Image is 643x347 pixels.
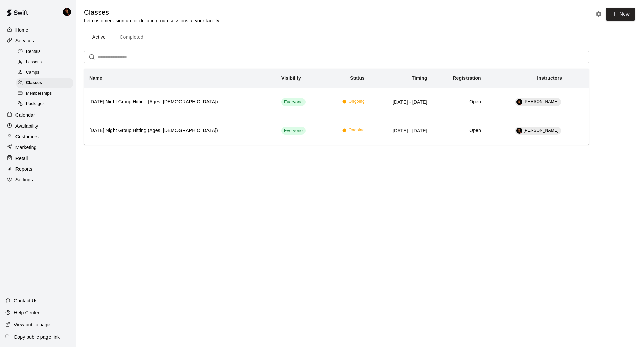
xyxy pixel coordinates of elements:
[63,8,71,16] img: Chris McFarland
[16,78,73,88] div: Classes
[370,116,433,145] td: [DATE] - [DATE]
[15,133,39,140] p: Customers
[453,75,481,81] b: Registration
[281,127,306,135] div: This service is visible to all of your customers
[26,48,41,55] span: Rentals
[15,37,34,44] p: Services
[84,8,220,17] h5: Classes
[438,127,481,134] h6: Open
[114,29,149,45] button: Completed
[15,112,35,118] p: Calendar
[16,46,76,57] a: Rentals
[89,127,270,134] h6: [DATE] Night Group Hitting (Ages: [DEMOGRAPHIC_DATA])
[14,321,50,328] p: View public page
[26,101,45,107] span: Packages
[15,176,33,183] p: Settings
[5,110,70,120] a: Calendar
[524,99,559,104] span: [PERSON_NAME]
[89,98,270,106] h6: [DATE] Night Group Hitting (Ages: [DEMOGRAPHIC_DATA])
[62,5,76,19] div: Chris McFarland
[281,98,306,106] div: This service is visible to all of your customers
[281,128,306,134] span: Everyone
[26,80,42,86] span: Classes
[84,29,114,45] button: Active
[16,68,76,78] a: Camps
[281,99,306,105] span: Everyone
[5,153,70,163] a: Retail
[16,58,73,67] div: Lessons
[26,90,52,97] span: Memberships
[16,89,76,99] a: Memberships
[16,99,76,109] a: Packages
[349,98,365,105] span: Ongoing
[281,75,301,81] b: Visibility
[524,128,559,133] span: [PERSON_NAME]
[89,75,102,81] b: Name
[516,128,522,134] img: Chris McFarland
[5,132,70,142] a: Customers
[370,88,433,116] td: [DATE] - [DATE]
[14,309,39,316] p: Help Center
[84,69,589,145] table: simple table
[16,47,73,57] div: Rentals
[516,99,522,105] img: Chris McFarland
[15,27,28,33] p: Home
[15,123,38,129] p: Availability
[15,144,37,151] p: Marketing
[350,75,365,81] b: Status
[26,69,39,76] span: Camps
[412,75,427,81] b: Timing
[5,121,70,131] a: Availability
[26,59,42,66] span: Lessons
[5,175,70,185] a: Settings
[16,78,76,89] a: Classes
[84,17,220,24] p: Let customers sign up for drop-in group sessions at your facility.
[16,99,73,109] div: Packages
[537,75,562,81] b: Instructors
[5,36,70,46] a: Services
[16,89,73,98] div: Memberships
[16,57,76,67] a: Lessons
[438,98,481,106] h6: Open
[593,9,604,19] button: Classes settings
[5,164,70,174] a: Reports
[349,127,365,134] span: Ongoing
[16,68,73,77] div: Camps
[606,8,635,21] button: New
[5,142,70,152] a: Marketing
[15,166,32,172] p: Reports
[14,297,38,304] p: Contact Us
[15,155,28,162] p: Retail
[14,334,60,340] p: Copy public page link
[5,25,70,35] a: Home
